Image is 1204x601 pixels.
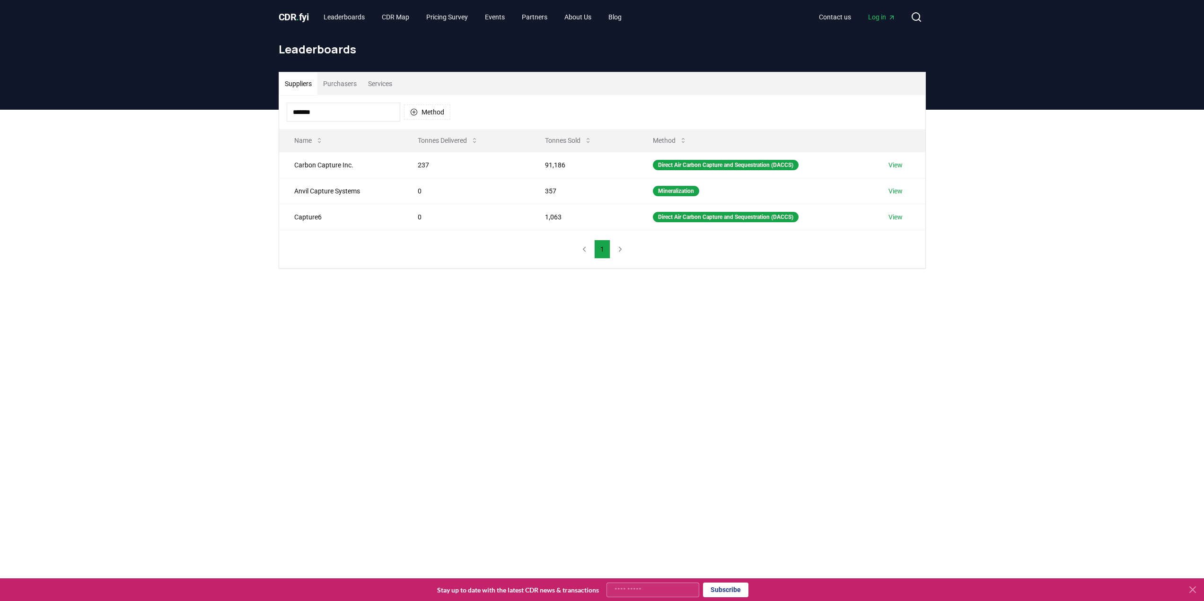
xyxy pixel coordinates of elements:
nav: Main [316,9,629,26]
a: View [888,186,903,196]
a: CDR.fyi [279,10,309,24]
td: Capture6 [279,204,403,230]
button: Method [404,105,450,120]
a: Log in [861,9,903,26]
button: Name [287,131,331,150]
td: 0 [403,178,530,204]
a: CDR Map [374,9,417,26]
button: Tonnes Delivered [410,131,486,150]
a: Leaderboards [316,9,372,26]
a: View [888,160,903,170]
span: Log in [868,12,896,22]
nav: Main [811,9,903,26]
button: Tonnes Sold [537,131,599,150]
span: . [296,11,299,23]
button: Services [362,72,398,95]
button: Suppliers [279,72,317,95]
button: Purchasers [317,72,362,95]
td: 91,186 [530,152,638,178]
td: 357 [530,178,638,204]
td: 1,063 [530,204,638,230]
div: Mineralization [653,186,699,196]
td: 237 [403,152,530,178]
h1: Leaderboards [279,42,926,57]
td: 0 [403,204,530,230]
a: Pricing Survey [419,9,475,26]
a: Blog [601,9,629,26]
a: About Us [557,9,599,26]
a: Partners [514,9,555,26]
div: Direct Air Carbon Capture and Sequestration (DACCS) [653,212,799,222]
button: Method [645,131,694,150]
a: Events [477,9,512,26]
button: 1 [594,240,610,259]
td: Anvil Capture Systems [279,178,403,204]
span: CDR fyi [279,11,309,23]
div: Direct Air Carbon Capture and Sequestration (DACCS) [653,160,799,170]
td: Carbon Capture Inc. [279,152,403,178]
a: View [888,212,903,222]
a: Contact us [811,9,859,26]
